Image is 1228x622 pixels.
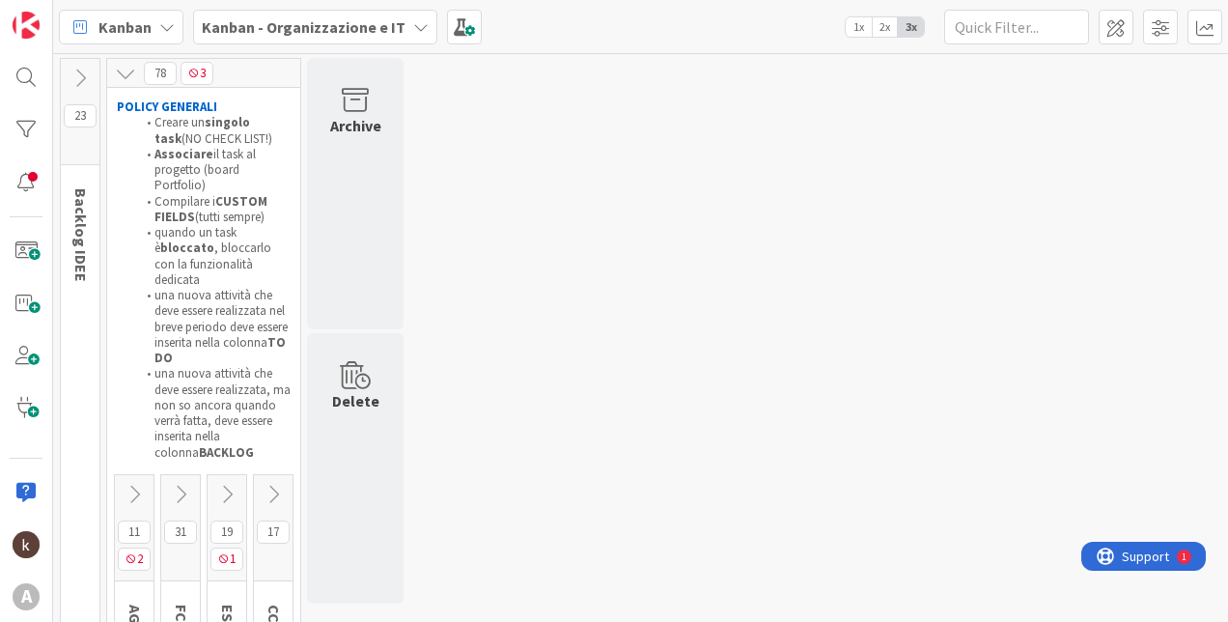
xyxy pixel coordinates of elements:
[64,104,97,127] span: 23
[118,521,151,544] span: 11
[154,334,289,366] strong: TO DO
[172,605,191,622] span: FC
[210,548,243,571] span: 1
[117,99,217,115] strong: POLICY GENERALI
[98,15,152,39] span: Kanban
[136,366,292,461] li: una nuova attività che deve essere realizzata, ma non so ancora quando verrà fatta, deve essere i...
[154,193,270,225] strong: CUSTOM FIELDS
[136,288,292,366] li: una nuova attività che deve essere realizzata nel breve periodo deve essere inserita nella colonna
[136,194,292,226] li: Compilare i (tutti sempre)
[944,10,1089,44] input: Quick Filter...
[160,240,214,256] strong: bloccato
[154,114,253,146] strong: singolo task
[330,114,381,137] div: Archive
[118,548,151,571] span: 2
[13,583,40,610] div: A
[199,444,254,461] strong: BACKLOG
[41,3,88,26] span: Support
[332,389,379,412] div: Delete
[13,531,40,558] img: kh
[210,521,243,544] span: 19
[846,17,872,37] span: 1x
[136,147,292,194] li: il task al progetto (board Portfolio)
[898,17,924,37] span: 3x
[164,521,197,544] span: 31
[13,12,40,39] img: Visit kanbanzone.com
[136,115,292,147] li: Creare un (NO CHECK LIST!)
[100,8,105,23] div: 1
[144,62,177,85] span: 78
[136,225,292,288] li: quando un task è , bloccarlo con la funzionalità dedicata
[202,17,405,37] b: Kanban - Organizzazione e IT
[872,17,898,37] span: 2x
[154,146,213,162] strong: Associare
[181,62,213,85] span: 3
[257,521,290,544] span: 17
[71,188,91,282] span: Backlog IDEE
[218,605,237,622] span: ES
